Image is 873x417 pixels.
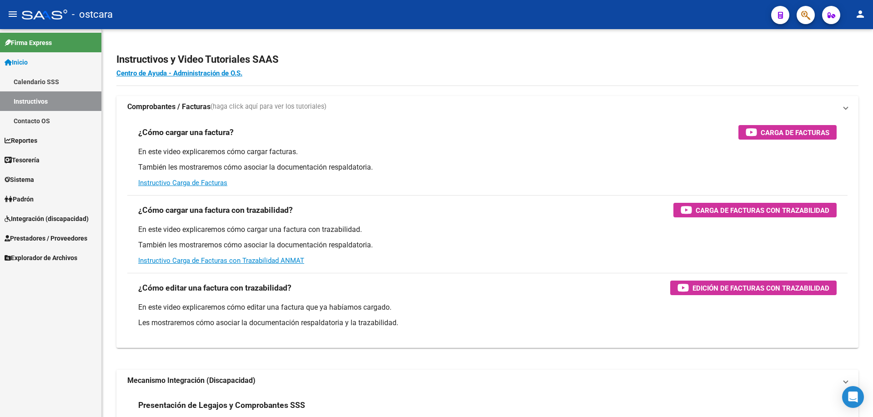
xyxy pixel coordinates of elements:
p: También les mostraremos cómo asociar la documentación respaldatoria. [138,240,837,250]
span: Edición de Facturas con Trazabilidad [692,282,829,294]
a: Instructivo Carga de Facturas [138,179,227,187]
mat-expansion-panel-header: Comprobantes / Facturas(haga click aquí para ver los tutoriales) [116,96,858,118]
span: Padrón [5,194,34,204]
div: Open Intercom Messenger [842,386,864,408]
span: Carga de Facturas [761,127,829,138]
span: Explorador de Archivos [5,253,77,263]
h3: Presentación de Legajos y Comprobantes SSS [138,399,305,412]
span: Integración (discapacidad) [5,214,89,224]
span: Tesorería [5,155,40,165]
mat-expansion-panel-header: Mecanismo Integración (Discapacidad) [116,370,858,392]
h2: Instructivos y Video Tutoriales SAAS [116,51,858,68]
button: Carga de Facturas con Trazabilidad [673,203,837,217]
mat-icon: person [855,9,866,20]
button: Carga de Facturas [738,125,837,140]
strong: Comprobantes / Facturas [127,102,211,112]
strong: Mecanismo Integración (Discapacidad) [127,376,256,386]
div: Comprobantes / Facturas(haga click aquí para ver los tutoriales) [116,118,858,348]
p: En este video explicaremos cómo cargar facturas. [138,147,837,157]
span: Prestadores / Proveedores [5,233,87,243]
p: En este video explicaremos cómo cargar una factura con trazabilidad. [138,225,837,235]
span: - ostcara [72,5,113,25]
span: Reportes [5,136,37,146]
span: (haga click aquí para ver los tutoriales) [211,102,326,112]
a: Centro de Ayuda - Administración de O.S. [116,69,242,77]
span: Inicio [5,57,28,67]
button: Edición de Facturas con Trazabilidad [670,281,837,295]
span: Carga de Facturas con Trazabilidad [696,205,829,216]
p: También les mostraremos cómo asociar la documentación respaldatoria. [138,162,837,172]
h3: ¿Cómo cargar una factura? [138,126,234,139]
a: Instructivo Carga de Facturas con Trazabilidad ANMAT [138,256,304,265]
p: En este video explicaremos cómo editar una factura que ya habíamos cargado. [138,302,837,312]
p: Les mostraremos cómo asociar la documentación respaldatoria y la trazabilidad. [138,318,837,328]
span: Firma Express [5,38,52,48]
mat-icon: menu [7,9,18,20]
h3: ¿Cómo editar una factura con trazabilidad? [138,281,291,294]
span: Sistema [5,175,34,185]
h3: ¿Cómo cargar una factura con trazabilidad? [138,204,293,216]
